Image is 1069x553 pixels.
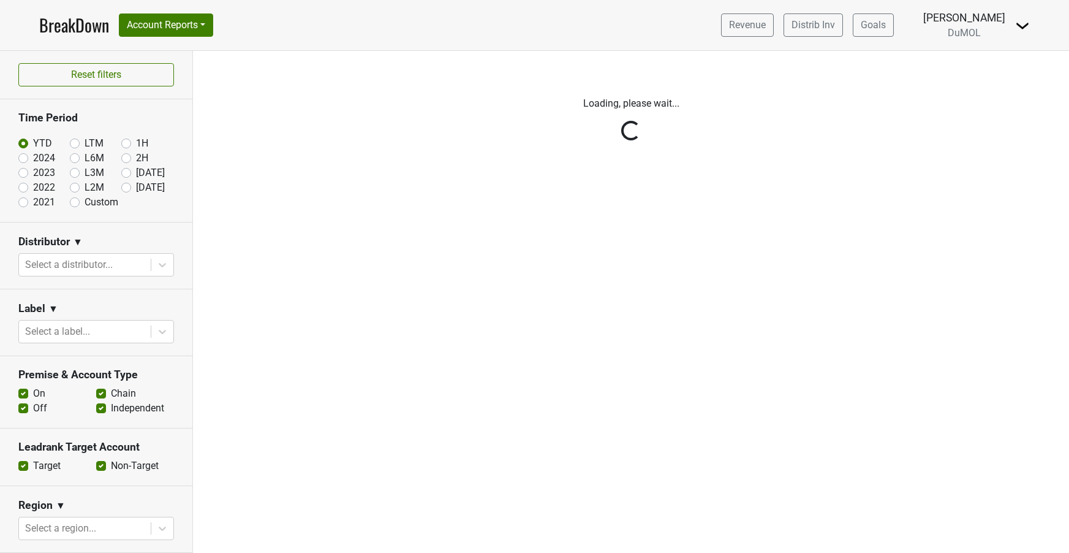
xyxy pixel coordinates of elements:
[1015,18,1030,33] img: Dropdown Menu
[853,13,894,37] a: Goals
[784,13,843,37] a: Distrib Inv
[291,96,971,111] p: Loading, please wait...
[721,13,774,37] a: Revenue
[119,13,213,37] button: Account Reports
[948,27,981,39] span: DuMOL
[923,10,1005,26] div: [PERSON_NAME]
[39,12,109,38] a: BreakDown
